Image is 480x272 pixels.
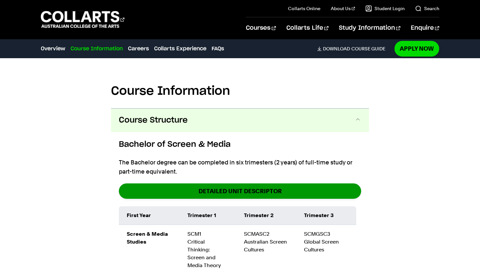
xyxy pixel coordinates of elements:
a: Collarts Experience [154,45,206,53]
button: Course Structure [111,109,369,132]
span: Course Structure [119,115,188,126]
h2: Course Information [111,84,369,98]
td: Trimester 3 [296,206,356,225]
a: Course Information [71,45,123,53]
a: Overview [41,45,65,53]
a: Study Information [339,17,400,39]
h6: Bachelor of Screen & Media [119,139,361,150]
a: Careers [128,45,149,53]
a: Search [415,5,439,12]
span: Download [323,46,350,52]
a: Collarts Online [288,5,320,12]
td: Trimester 1 [180,206,236,225]
a: Student Login [365,5,405,12]
a: Apply Now [394,41,439,56]
a: Enquire [411,17,439,39]
a: DownloadCourse Guide [317,46,391,52]
div: Go to homepage [41,10,124,29]
a: Collarts Life [286,17,328,39]
a: DETAILED UNIT DESCRIPTOR [119,183,361,199]
strong: Screen & Media Studies [127,231,168,245]
a: Courses [246,17,276,39]
a: FAQs [212,45,224,53]
a: About Us [331,5,355,12]
td: Trimester 2 [236,206,296,225]
p: The Bachelor degree can be completed in six trimesters (2 years) of full-time study or part-time ... [119,158,361,176]
td: First Year [119,206,180,225]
